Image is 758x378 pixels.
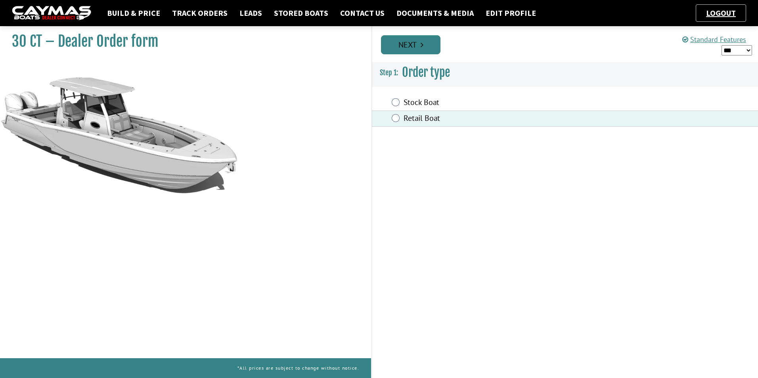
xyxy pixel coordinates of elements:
ul: Pagination [379,34,758,54]
p: *All prices are subject to change without notice. [237,361,360,374]
h1: 30 CT – Dealer Order form [12,32,351,50]
a: Logout [702,8,740,18]
h3: Order type [372,58,758,87]
a: Next [381,35,440,54]
a: Stored Boats [270,8,332,18]
label: Stock Boat [404,97,616,109]
a: Edit Profile [482,8,540,18]
a: Track Orders [168,8,232,18]
a: Leads [235,8,266,18]
a: Build & Price [103,8,164,18]
a: Standard Features [682,35,746,44]
a: Documents & Media [392,8,478,18]
a: Contact Us [336,8,389,18]
label: Retail Boat [404,113,616,125]
img: caymas-dealer-connect-2ed40d3bc7270c1d8d7ffb4b79bf05adc795679939227970def78ec6f6c03838.gif [12,6,91,21]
